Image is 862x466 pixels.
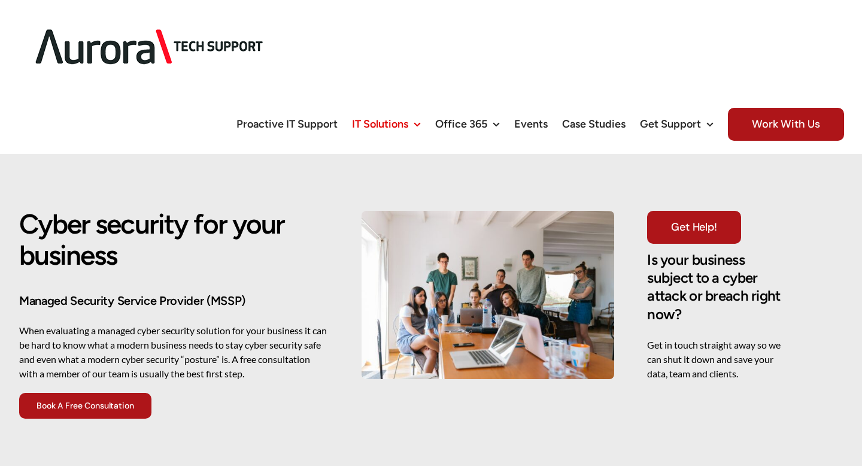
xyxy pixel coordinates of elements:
[647,338,785,381] p: Get in touch straight away so we can shut it down and save your data, team and clients.
[19,209,329,271] h1: Cyber security for your business
[647,211,740,244] a: Get Help!
[362,211,614,379] img: pexels-fox-1595385
[728,94,844,154] a: Work With Us
[236,94,338,154] a: Proactive IT Support
[514,119,548,129] span: Events
[19,393,151,419] a: Book A Free Consultation
[640,94,714,154] a: Get Support
[435,119,487,129] span: Office 365
[352,94,421,154] a: IT Solutions
[37,401,134,411] span: Book A Free Consultation
[236,119,338,129] span: Proactive IT Support
[19,323,329,381] p: When evaluating a managed cyber security solution for your business it can be hard to know what a...
[671,221,717,234] span: Get Help!
[562,94,626,154] a: Case Studies
[18,10,281,84] img: Aurora Tech Support Logo
[514,94,548,154] a: Events
[728,108,844,141] span: Work With Us
[435,94,500,154] a: Office 365
[352,119,408,129] span: IT Solutions
[640,119,701,129] span: Get Support
[647,251,785,323] h3: Is your business subject to a cyber attack or breach right now?
[19,292,329,309] h4: Managed Security Service Provider (MSSP)
[562,119,626,129] span: Case Studies
[236,94,844,154] nav: Main Menu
